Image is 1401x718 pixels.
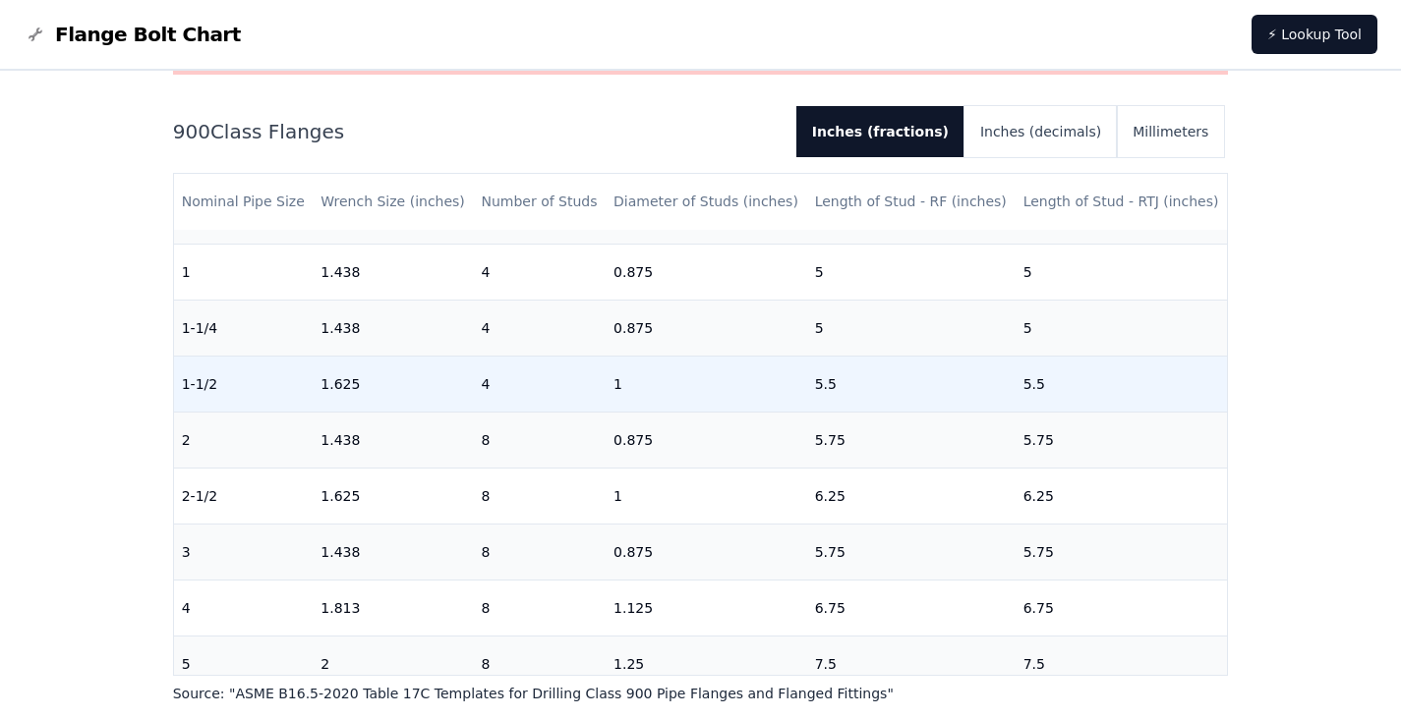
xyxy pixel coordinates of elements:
[606,524,807,580] td: 0.875
[174,580,314,635] td: 4
[174,412,314,468] td: 2
[24,21,241,48] a: Flange Bolt Chart LogoFlange Bolt Chart
[313,356,473,412] td: 1.625
[174,468,314,524] td: 2-1/2
[313,635,473,691] td: 2
[807,635,1016,691] td: 7.5
[473,412,606,468] td: 8
[174,524,314,580] td: 3
[174,300,314,356] td: 1-1/4
[313,300,473,356] td: 1.438
[313,468,473,524] td: 1.625
[1252,15,1377,54] a: ⚡ Lookup Tool
[1016,580,1228,635] td: 6.75
[1016,468,1228,524] td: 6.25
[606,580,807,635] td: 1.125
[174,244,314,300] td: 1
[807,300,1016,356] td: 5
[807,524,1016,580] td: 5.75
[1016,635,1228,691] td: 7.5
[1016,524,1228,580] td: 5.75
[807,412,1016,468] td: 5.75
[473,468,606,524] td: 8
[473,244,606,300] td: 4
[173,118,781,145] h2: 900 Class Flanges
[1016,356,1228,412] td: 5.5
[606,300,807,356] td: 0.875
[473,635,606,691] td: 8
[606,244,807,300] td: 0.875
[606,635,807,691] td: 1.25
[606,356,807,412] td: 1
[473,300,606,356] td: 4
[24,23,47,46] img: Flange Bolt Chart Logo
[1117,106,1224,157] button: Millimeters
[55,21,241,48] span: Flange Bolt Chart
[1016,244,1228,300] td: 5
[313,580,473,635] td: 1.813
[313,174,473,230] th: Wrench Size (inches)
[313,244,473,300] td: 1.438
[174,356,314,412] td: 1-1/2
[473,524,606,580] td: 8
[606,412,807,468] td: 0.875
[173,684,1229,703] p: Source: " ASME B16.5-2020 Table 17C Templates for Drilling Class 900 Pipe Flanges and Flanged Fit...
[796,106,964,157] button: Inches (fractions)
[174,635,314,691] td: 5
[964,106,1117,157] button: Inches (decimals)
[606,468,807,524] td: 1
[807,356,1016,412] td: 5.5
[313,412,473,468] td: 1.438
[807,468,1016,524] td: 6.25
[313,524,473,580] td: 1.438
[1016,300,1228,356] td: 5
[807,580,1016,635] td: 6.75
[606,174,807,230] th: Diameter of Studs (inches)
[1016,412,1228,468] td: 5.75
[1016,174,1228,230] th: Length of Stud - RTJ (inches)
[174,174,314,230] th: Nominal Pipe Size
[473,580,606,635] td: 8
[807,174,1016,230] th: Length of Stud - RF (inches)
[473,356,606,412] td: 4
[807,244,1016,300] td: 5
[473,174,606,230] th: Number of Studs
